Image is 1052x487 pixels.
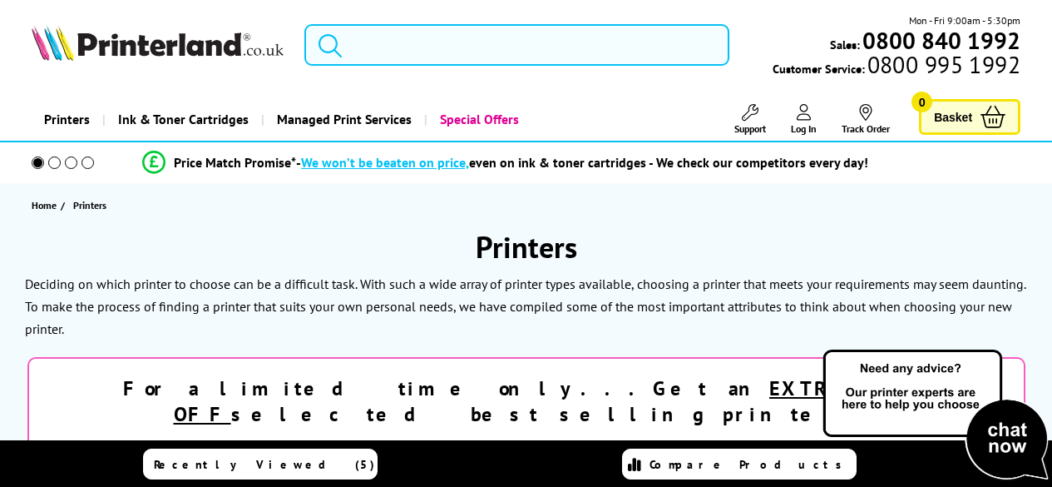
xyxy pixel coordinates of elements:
[830,37,860,52] span: Sales:
[25,276,1026,292] p: Deciding on which printer to choose can be a difficult task. With such a wide array of printer ty...
[25,298,1012,337] p: To make the process of finding a printer that suits your own personal needs, we have compiled som...
[909,12,1020,28] span: Mon - Fri 9:00am - 5:30pm
[73,199,106,211] span: Printers
[622,449,857,480] a: Compare Products
[174,154,296,171] span: Price Match Promise*
[17,227,1035,266] h1: Printers
[862,25,1020,56] b: 0800 840 1992
[860,32,1020,48] a: 0800 840 1992
[819,347,1052,484] img: Open Live Chat window
[123,375,929,427] strong: For a limited time only...Get an selected best selling printers!
[842,104,890,135] a: Track Order
[32,25,284,61] img: Printerland Logo
[911,92,932,112] span: 0
[773,57,1020,77] span: Customer Service:
[424,98,531,141] a: Special Offers
[32,196,61,214] a: Home
[734,122,766,135] span: Support
[865,57,1020,72] span: 0800 995 1992
[301,154,469,171] span: We won’t be beaten on price,
[734,104,766,135] a: Support
[102,98,261,141] a: Ink & Toner Cartridges
[649,457,851,472] span: Compare Products
[791,104,817,135] a: Log In
[32,98,102,141] a: Printers
[174,375,930,427] u: EXTRA 10% OFF
[791,122,817,135] span: Log In
[8,148,1002,177] li: modal_Promise
[919,99,1020,135] a: Basket 0
[934,106,972,128] span: Basket
[261,98,424,141] a: Managed Print Services
[296,154,868,171] div: - even on ink & toner cartridges - We check our competitors every day!
[118,98,249,141] span: Ink & Toner Cartridges
[32,25,284,64] a: Printerland Logo
[154,457,375,472] span: Recently Viewed (5)
[143,449,378,480] a: Recently Viewed (5)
